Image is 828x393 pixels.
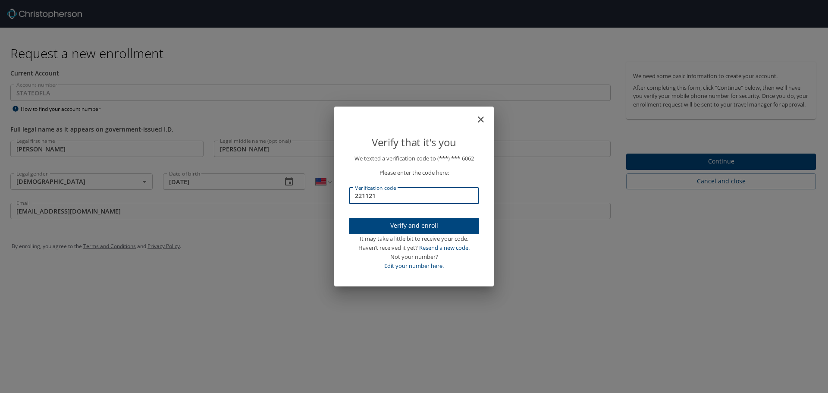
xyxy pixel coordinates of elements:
button: Verify and enroll [349,218,479,235]
div: Not your number? [349,252,479,261]
div: Haven’t received it yet? [349,243,479,252]
button: close [480,110,490,120]
p: Verify that it's you [349,134,479,151]
a: Edit your number here. [384,262,444,270]
div: It may take a little bit to receive your code. [349,234,479,243]
a: Resend a new code. [419,244,470,252]
p: Please enter the code here: [349,168,479,177]
span: Verify and enroll [356,220,472,231]
p: We texted a verification code to (***) ***- 6062 [349,154,479,163]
